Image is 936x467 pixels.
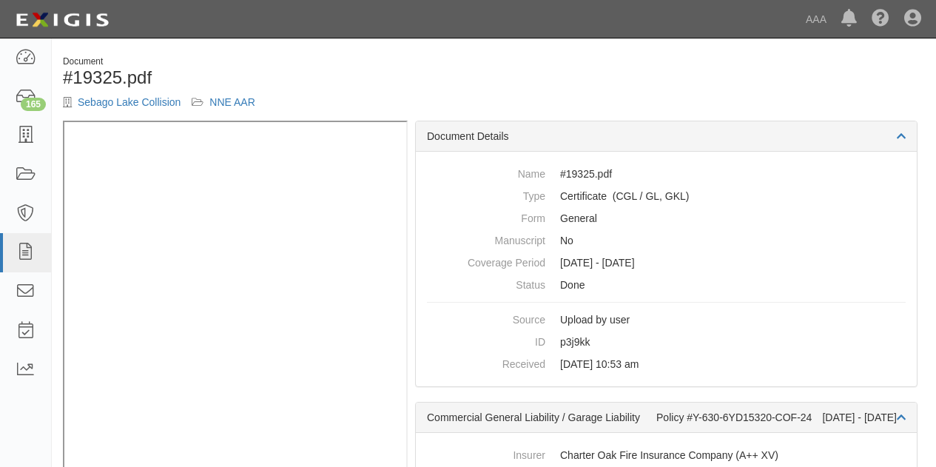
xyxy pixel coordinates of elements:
i: Help Center - Complianz [872,10,889,28]
dd: p3j9kk [427,331,906,353]
dt: ID [427,331,545,349]
a: Sebago Lake Collision [78,96,181,108]
dt: Form [427,207,545,226]
dt: Source [427,309,545,327]
dt: Status [427,274,545,292]
dd: [DATE] 10:53 am [427,353,906,375]
dd: No [427,229,906,252]
dd: [DATE] - [DATE] [427,252,906,274]
dt: Insurer [427,444,545,463]
a: AAA [798,4,834,34]
div: Document Details [416,121,917,152]
dt: Type [427,185,545,204]
dd: Upload by user [427,309,906,331]
dt: Received [427,353,545,372]
dd: Charter Oak Fire Insurance Company (A++ XV) [427,444,906,466]
dd: Commercial General Liability / Garage Liability Garage Keepers Liability [427,185,906,207]
div: Policy #Y-630-6YD15320-COF-24 [DATE] - [DATE] [656,410,906,425]
img: logo-5460c22ac91f19d4615b14bd174203de0afe785f0fc80cf4dbbc73dc1793850b.png [11,7,113,33]
dd: Done [427,274,906,296]
dd: General [427,207,906,229]
div: Document [63,56,483,68]
a: NNE AAR [209,96,255,108]
div: Commercial General Liability / Garage Liability [427,410,656,425]
dd: #19325.pdf [427,163,906,185]
dt: Coverage Period [427,252,545,270]
dt: Manuscript [427,229,545,248]
div: 165 [21,98,46,111]
h1: #19325.pdf [63,68,483,87]
dt: Name [427,163,545,181]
